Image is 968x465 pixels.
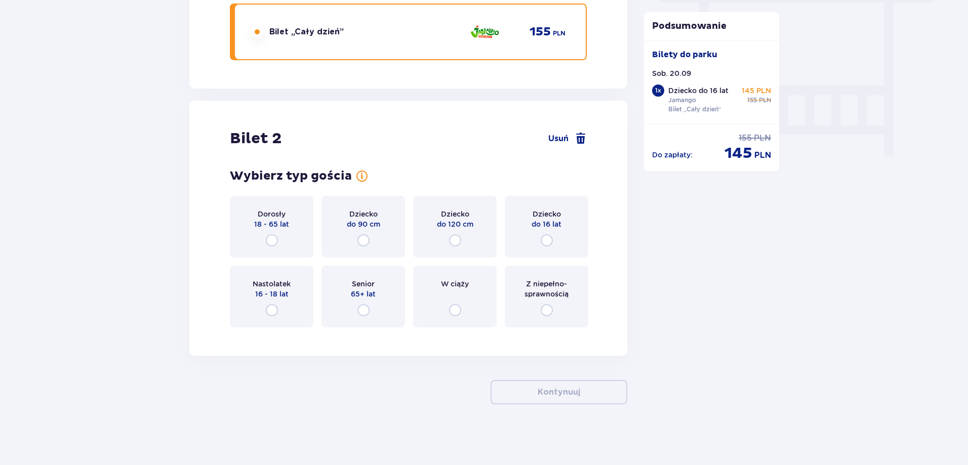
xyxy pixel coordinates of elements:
a: Usuń [548,133,587,145]
p: Bilet „Cały dzień” [269,26,344,37]
p: Dziecko [349,209,378,219]
p: Podsumowanie [644,20,780,32]
p: Kontynuuj [538,387,580,398]
p: W ciąży [441,279,469,289]
p: Dziecko [441,209,469,219]
p: Wybierz typ gościa [230,168,352,184]
p: PLN [759,96,771,105]
p: Dziecko do 16 lat [668,86,729,96]
p: PLN [754,150,771,161]
p: Bilety do parku [652,49,717,60]
p: 155 [739,133,752,144]
p: Bilet 2 [230,129,281,148]
p: do 90 cm [347,219,380,229]
p: Bilet „Cały dzień” [668,105,721,114]
span: Usuń [548,133,569,144]
p: PLN [553,29,566,38]
p: 18 - 65 lat [254,219,289,229]
p: do 120 cm [437,219,473,229]
p: Dziecko [533,209,561,219]
p: Jamango [668,96,696,105]
p: do 16 lat [532,219,561,229]
p: 65+ lat [351,289,376,299]
p: Sob. 20.09 [652,68,691,78]
div: 1 x [652,84,664,97]
img: zone logo [470,21,500,43]
p: Z niepełno­sprawnością [514,279,579,299]
p: 155 [530,24,551,39]
p: Nastolatek [253,279,291,289]
p: 145 PLN [742,86,771,96]
p: 16 - 18 lat [255,289,289,299]
p: PLN [754,133,771,144]
p: 155 [747,96,757,105]
p: 145 [724,144,752,163]
p: Dorosły [258,209,286,219]
p: Do zapłaty : [652,150,693,160]
button: Kontynuuj [491,380,627,404]
p: Senior [352,279,375,289]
